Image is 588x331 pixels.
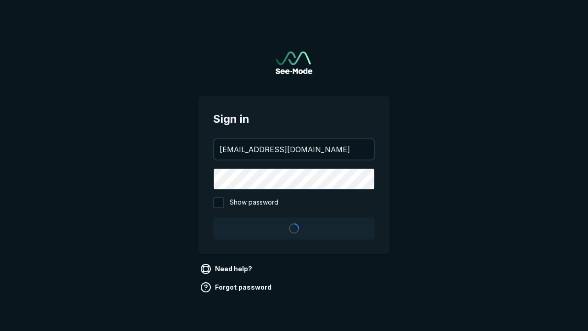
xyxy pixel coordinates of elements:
a: Go to sign in [276,51,312,74]
a: Forgot password [198,280,275,295]
input: your@email.com [214,139,374,160]
a: Need help? [198,262,256,276]
span: Show password [230,197,278,208]
img: See-Mode Logo [276,51,312,74]
span: Sign in [213,111,375,127]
